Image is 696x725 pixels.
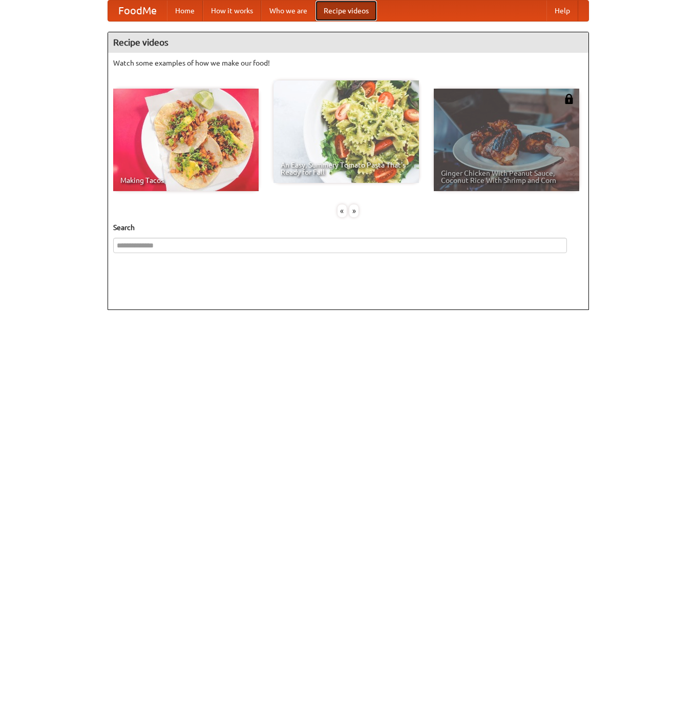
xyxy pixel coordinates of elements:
img: 483408.png [564,94,574,104]
h5: Search [113,222,583,233]
a: Help [546,1,578,21]
a: Home [167,1,203,21]
a: FoodMe [108,1,167,21]
div: » [349,204,358,217]
p: Watch some examples of how we make our food! [113,58,583,68]
span: Making Tacos [120,177,251,184]
span: An Easy, Summery Tomato Pasta That's Ready for Fall [281,161,412,176]
a: Who we are [261,1,315,21]
a: An Easy, Summery Tomato Pasta That's Ready for Fall [273,80,419,183]
div: « [338,204,347,217]
h4: Recipe videos [108,32,588,53]
a: How it works [203,1,261,21]
a: Making Tacos [113,89,259,191]
a: Recipe videos [315,1,377,21]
